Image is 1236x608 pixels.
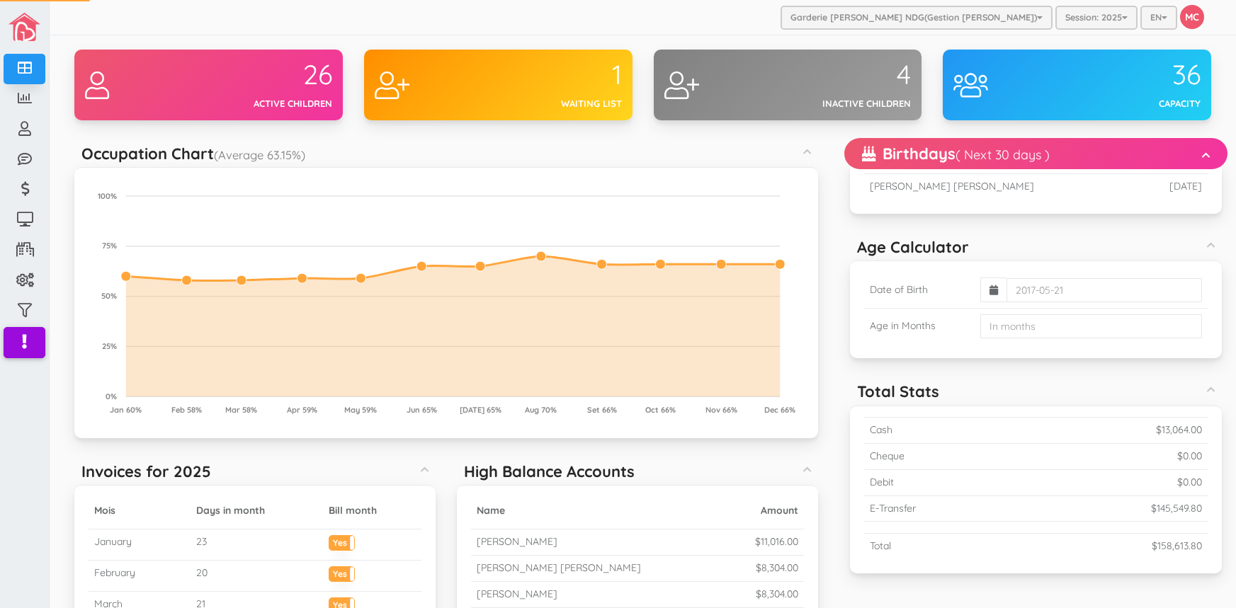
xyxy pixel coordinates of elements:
td: [DATE] [1139,174,1208,200]
div: 26 [208,60,331,90]
h5: Total Stats [857,383,939,400]
td: $0.00 [1028,469,1208,495]
h5: Days in month [196,505,317,516]
h5: Amount [739,505,798,516]
td: Age in Months [864,309,975,345]
td: $0.00 [1028,443,1208,469]
td: E-Transfer [864,495,1028,522]
label: Yes [329,536,354,546]
tspan: Mar 58% [225,405,257,415]
tspan: Dec 66% [764,405,795,415]
small: [PERSON_NAME] [477,535,557,548]
h5: Name [477,505,727,516]
div: Capacity [1077,97,1201,110]
tspan: Oct 66% [645,405,676,415]
td: [PERSON_NAME] [PERSON_NAME] [864,174,1139,200]
h5: Age Calculator [857,239,969,256]
small: $8,304.00 [756,587,798,600]
label: Yes [329,567,354,578]
div: 4 [788,60,911,90]
td: Cheque [864,443,1028,469]
tspan: Jan 60% [110,405,142,415]
td: Debit [864,469,1028,495]
tspan: May 59% [344,405,377,415]
tspan: [DATE] 65% [460,405,501,415]
small: ( Next 30 days ) [956,147,1050,163]
td: Date of Birth [864,272,975,309]
td: February [89,561,191,592]
td: 20 [191,561,323,592]
tspan: Nov 66% [705,405,737,415]
h5: Birthdays [862,145,1050,162]
tspan: 0% [106,391,117,401]
h5: Mois [94,505,185,516]
div: Inactive children [788,97,911,110]
div: 1 [498,60,621,90]
tspan: 50% [101,291,117,301]
h5: Occupation Chart [81,145,305,162]
small: [PERSON_NAME] [PERSON_NAME] [477,561,641,574]
h5: High Balance Accounts [464,463,635,480]
div: 36 [1077,60,1201,90]
td: $158,613.80 [1028,534,1208,559]
tspan: Feb 58% [171,405,202,415]
tspan: Set 66% [587,405,617,415]
div: Active children [208,97,331,110]
div: Waiting list [498,97,621,110]
tspan: Jun 65% [407,405,437,415]
input: 2017-05-21 [1007,278,1202,302]
small: $11,016.00 [755,535,798,548]
td: Total [864,534,1028,559]
tspan: 100% [98,191,117,201]
td: $13,064.00 [1028,417,1208,443]
small: $8,304.00 [756,561,798,574]
td: $145,549.80 [1028,495,1208,522]
h5: Bill month [329,505,416,516]
input: In months [980,314,1202,338]
tspan: 25% [102,341,117,351]
h5: Invoices for 2025 [81,463,211,480]
td: Cash [864,417,1028,443]
td: January [89,529,191,561]
tspan: Apr 59% [287,405,317,415]
tspan: 75% [102,241,117,251]
img: image [8,13,40,41]
small: [PERSON_NAME] [477,587,557,600]
td: 23 [191,529,323,561]
tspan: Aug 70% [525,405,557,415]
